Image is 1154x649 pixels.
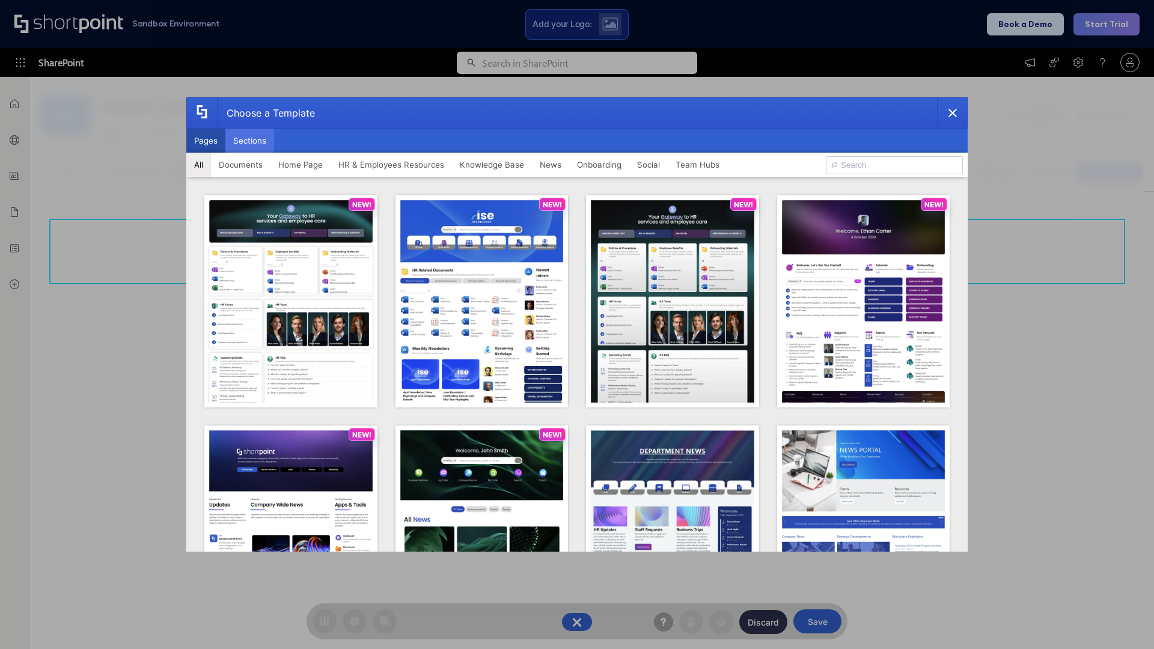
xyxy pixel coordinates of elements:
button: Pages [186,129,225,153]
div: template selector [186,97,968,552]
button: Documents [211,153,270,177]
button: All [186,153,211,177]
p: NEW! [924,200,944,209]
button: News [532,153,569,177]
button: Home Page [270,153,331,177]
button: HR & Employees Resources [331,153,452,177]
p: NEW! [543,200,562,209]
iframe: Chat Widget [1094,591,1154,649]
div: Choose a Template [217,98,315,128]
p: NEW! [352,430,371,439]
button: Onboarding [569,153,629,177]
p: NEW! [543,430,562,439]
input: Search [826,156,963,174]
button: Team Hubs [668,153,727,177]
button: Social [629,153,668,177]
button: Knowledge Base [452,153,532,177]
button: Sections [225,129,274,153]
p: NEW! [734,200,753,209]
p: NEW! [352,200,371,209]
